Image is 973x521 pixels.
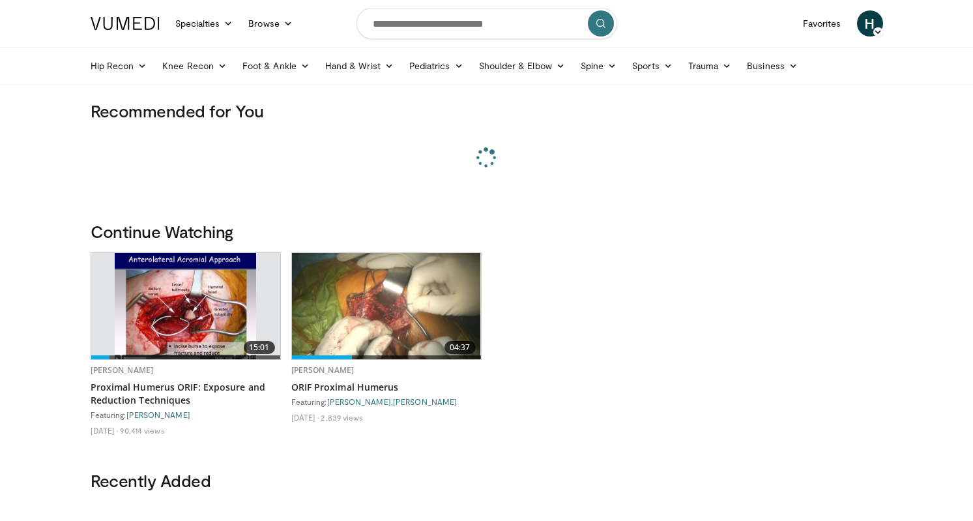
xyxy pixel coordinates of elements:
[240,10,300,37] a: Browse
[401,53,471,79] a: Pediatrics
[573,53,624,79] a: Spine
[167,10,241,37] a: Specialties
[154,53,235,79] a: Knee Recon
[292,253,481,359] a: 04:37
[115,253,255,359] img: gardener_hum_1.png.620x360_q85_upscale.jpg
[126,410,190,419] a: [PERSON_NAME]
[83,53,155,79] a: Hip Recon
[91,221,883,242] h3: Continue Watching
[356,8,617,39] input: Search topics, interventions
[91,425,119,436] li: [DATE]
[471,53,573,79] a: Shoulder & Elbow
[91,365,154,376] a: [PERSON_NAME]
[624,53,680,79] a: Sports
[444,341,476,354] span: 04:37
[739,53,806,79] a: Business
[235,53,317,79] a: Foot & Ankle
[120,425,164,436] li: 90,414 views
[91,381,281,407] a: Proximal Humerus ORIF: Exposure and Reduction Techniques
[317,53,401,79] a: Hand & Wrist
[291,412,319,423] li: [DATE]
[91,409,281,420] div: Featuring:
[680,53,740,79] a: Trauma
[91,100,883,121] h3: Recommended for You
[292,253,481,359] img: 5f0002a1-9436-4b80-9a5d-3af8087f73e7.620x360_q85_upscale.jpg
[291,381,482,394] a: ORIF Proximal Humerus
[857,10,883,37] a: H
[321,412,363,423] li: 2,839 views
[91,17,160,30] img: VuMedi Logo
[291,396,482,407] div: Featuring: ,
[393,397,457,406] a: [PERSON_NAME]
[91,470,883,491] h3: Recently Added
[291,365,355,376] a: [PERSON_NAME]
[327,397,391,406] a: [PERSON_NAME]
[244,341,275,354] span: 15:01
[91,253,280,359] a: 15:01
[795,10,849,37] a: Favorites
